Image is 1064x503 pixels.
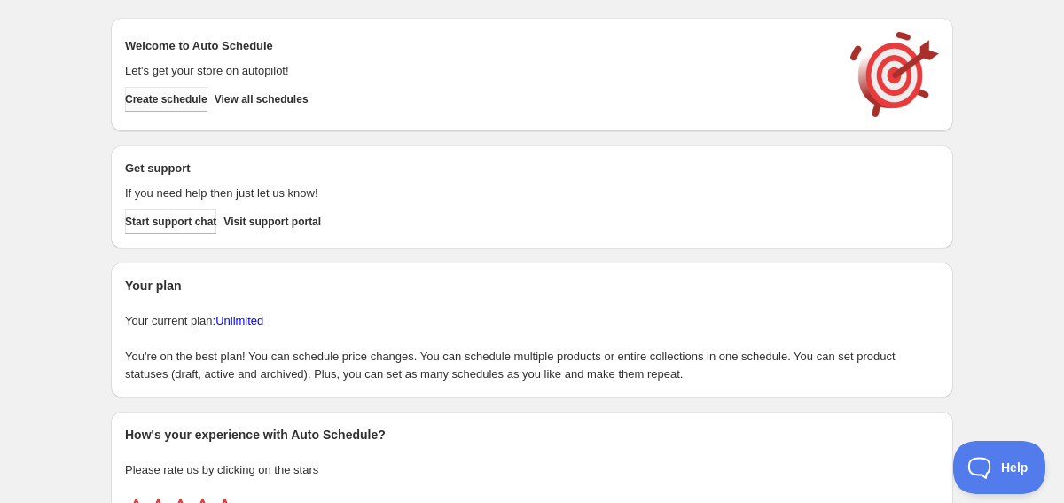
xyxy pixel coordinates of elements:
[125,209,216,234] a: Start support chat
[215,87,309,112] button: View all schedules
[125,426,939,444] h2: How's your experience with Auto Schedule?
[125,160,833,177] h2: Get support
[125,461,939,479] p: Please rate us by clicking on the stars
[125,62,833,80] p: Let's get your store on autopilot!
[125,312,939,330] p: Your current plan:
[125,92,207,106] span: Create schedule
[125,277,939,295] h2: Your plan
[223,215,321,229] span: Visit support portal
[215,92,309,106] span: View all schedules
[125,215,216,229] span: Start support chat
[125,87,207,112] button: Create schedule
[953,441,1046,494] iframe: Toggle Customer Support
[223,209,321,234] a: Visit support portal
[215,314,263,327] a: Unlimited
[125,185,833,202] p: If you need help then just let us know!
[125,37,833,55] h2: Welcome to Auto Schedule
[125,348,939,383] p: You're on the best plan! You can schedule price changes. You can schedule multiple products or en...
